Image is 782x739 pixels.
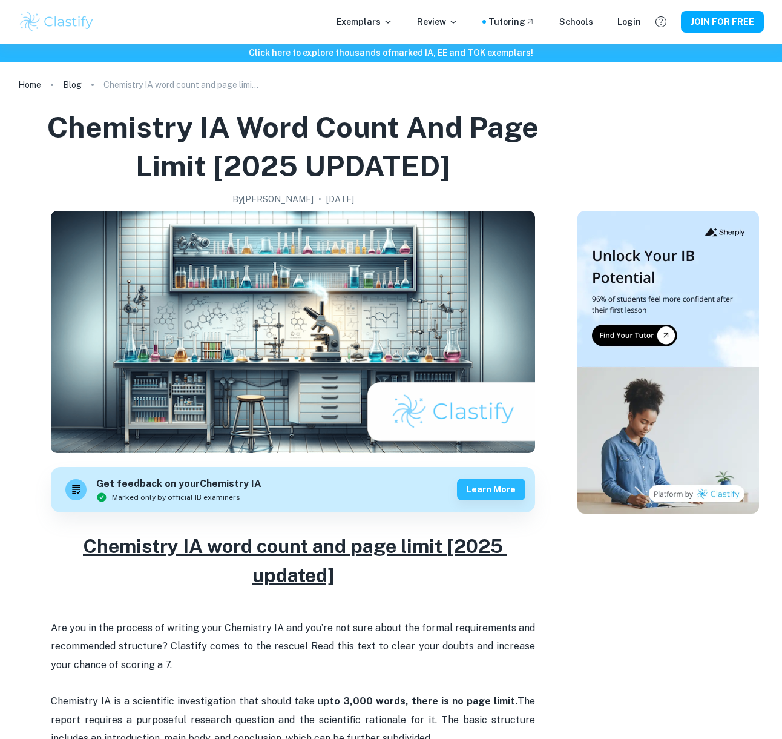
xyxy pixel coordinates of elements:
[63,76,82,93] a: Blog
[681,11,764,33] button: JOIN FOR FREE
[488,15,535,28] a: Tutoring
[112,492,240,503] span: Marked only by official IB examiners
[51,622,537,671] span: Are you in the process of writing your Chemistry IA and you’re not sure about the formal requirem...
[83,535,442,557] u: Chemistry IA word count and page limit
[318,193,321,206] p: •
[51,467,535,512] a: Get feedback on yourChemistry IAMarked only by official IB examinersLearn more
[417,15,458,28] p: Review
[559,15,593,28] a: Schools
[416,695,517,707] strong: here is no page limit.
[18,76,41,93] a: Home
[2,46,780,59] h6: Click here to explore thousands of marked IA, EE and TOK exemplars !
[23,108,563,185] h1: Chemistry IA word count and page limit [2025 UPDATED]
[577,211,759,514] img: Thumbnail
[51,695,416,707] span: Chemistry IA is a scientific investigation that should take up
[103,78,261,91] p: Chemistry IA word count and page limit [2025 UPDATED]
[18,10,95,34] img: Clastify logo
[329,695,416,707] strong: to 3,000 words, t
[326,193,354,206] h2: [DATE]
[252,535,508,586] u: [2025 updated]
[457,479,525,500] button: Learn more
[232,193,314,206] h2: By [PERSON_NAME]
[651,12,671,32] button: Help and Feedback
[51,211,535,453] img: Chemistry IA word count and page limit [2025 UPDATED] cover image
[337,15,393,28] p: Exemplars
[617,15,641,28] a: Login
[96,477,261,492] h6: Get feedback on your Chemistry IA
